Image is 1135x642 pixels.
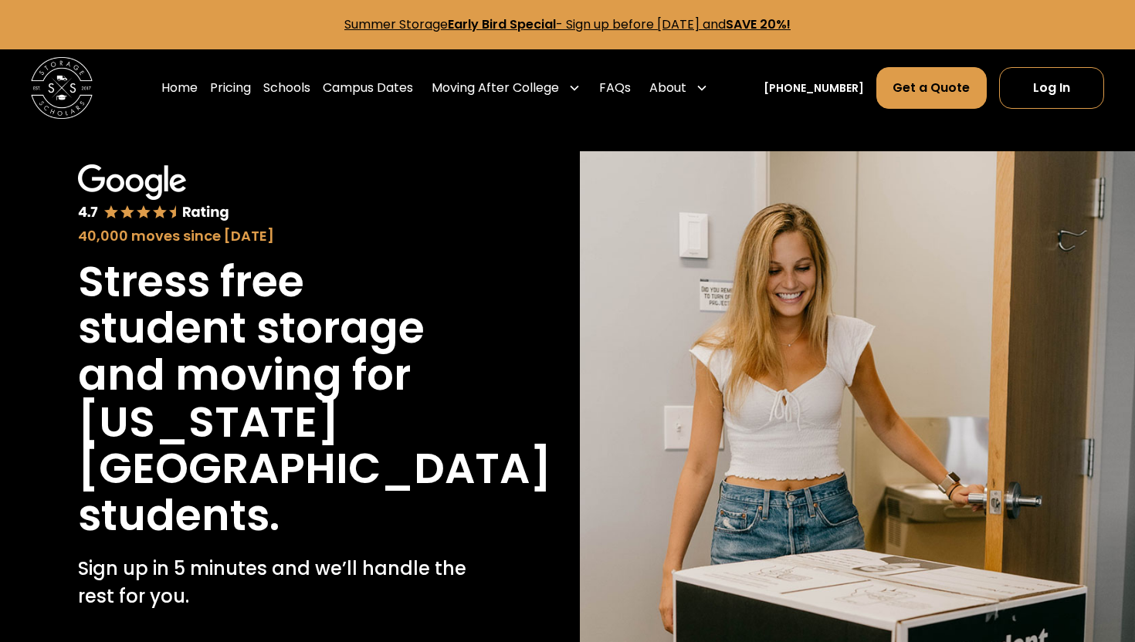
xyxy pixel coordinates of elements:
p: Sign up in 5 minutes and we’ll handle the rest for you. [78,555,478,610]
img: Google 4.7 star rating [78,164,230,222]
a: Get a Quote [876,67,986,109]
div: 40,000 moves since [DATE] [78,225,478,246]
a: Log In [999,67,1104,109]
img: Storage Scholars main logo [31,57,93,119]
strong: SAVE 20%! [726,15,791,33]
a: Summer StorageEarly Bird Special- Sign up before [DATE] andSAVE 20%! [344,15,791,33]
a: home [31,57,93,119]
a: Home [161,66,198,110]
strong: Early Bird Special [448,15,556,33]
h1: students. [78,492,280,539]
a: FAQs [599,66,631,110]
div: Moving After College [432,79,559,97]
div: Moving After College [425,66,587,110]
a: Campus Dates [323,66,413,110]
div: About [643,66,714,110]
h1: Stress free student storage and moving for [78,258,478,399]
div: About [649,79,686,97]
a: [PHONE_NUMBER] [764,80,864,96]
a: Pricing [210,66,251,110]
h1: [US_STATE][GEOGRAPHIC_DATA] [78,399,551,492]
a: Schools [263,66,310,110]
